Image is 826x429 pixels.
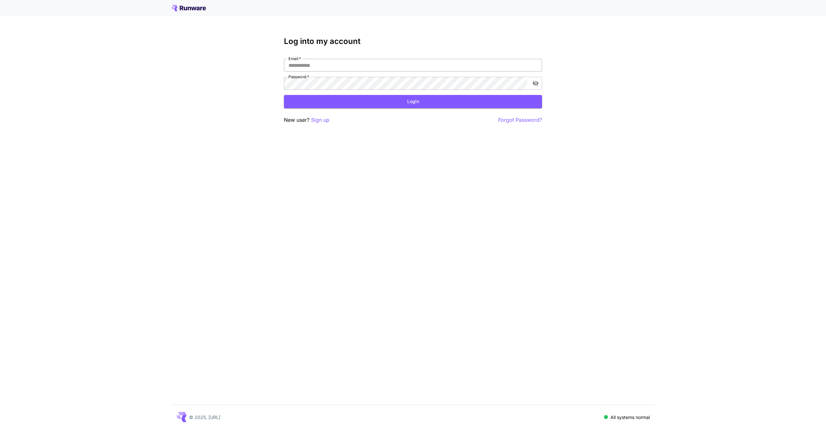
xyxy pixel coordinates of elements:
button: toggle password visibility [530,78,541,89]
h3: Log into my account [284,37,542,46]
button: Sign up [311,116,329,124]
label: Password [288,74,309,79]
button: Login [284,95,542,108]
p: New user? [284,116,329,124]
label: Email [288,56,301,61]
p: All systems normal [610,414,650,421]
button: Forgot Password? [498,116,542,124]
p: © 2025, [URL] [189,414,220,421]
